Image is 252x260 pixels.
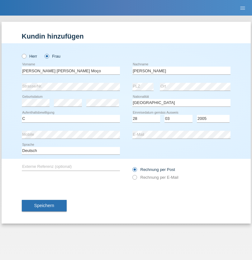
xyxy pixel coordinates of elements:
input: Rechnung per Post [132,167,136,175]
input: Frau [45,54,49,58]
input: Rechnung per E-Mail [132,175,136,183]
a: menu [236,6,249,10]
span: Speichern [34,203,54,208]
h1: Kundin hinzufügen [22,32,231,40]
label: Rechnung per Post [132,167,175,172]
label: Frau [45,54,60,59]
button: Speichern [22,200,67,212]
i: menu [240,5,246,11]
label: Rechnung per E-Mail [132,175,178,180]
input: Herr [22,54,26,58]
label: Herr [22,54,37,59]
